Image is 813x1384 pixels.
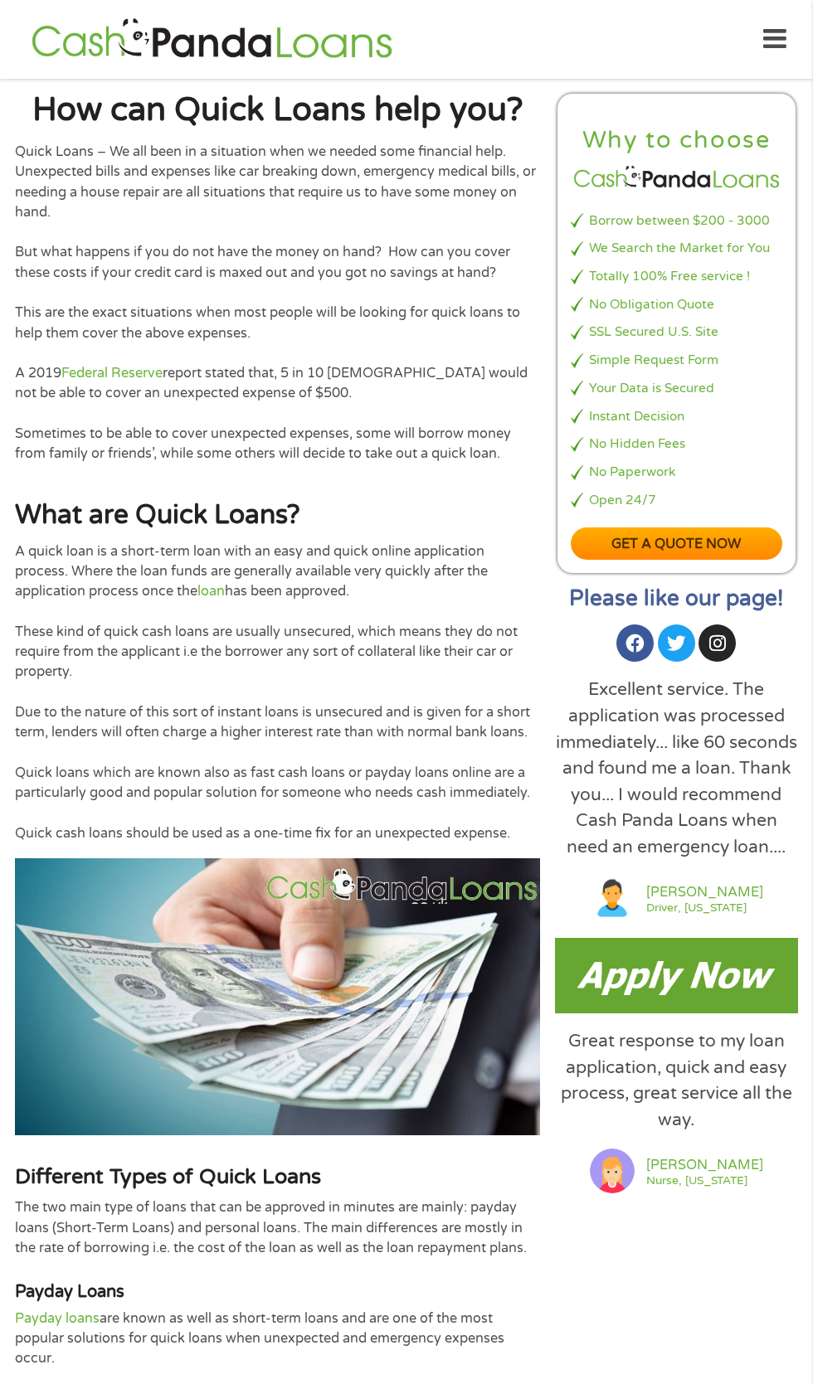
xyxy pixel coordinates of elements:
li: Totally 100% Free service ! [571,267,782,286]
li: We Search the Market for You [571,239,782,258]
li: No Hidden Fees [571,435,782,454]
h2: Please like our page!​ [555,588,798,609]
p: These kind of quick cash loans are usually unsecured, which means they do not require from the ap... [15,622,540,682]
p: This are the exact situations when most people will be looking for quick loans to help them cover... [15,303,540,343]
li: SSL Secured U.S. Site [571,323,782,342]
p: But what happens if you do not have the money on hand? How can you cover these costs if your cred... [15,242,540,283]
li: No Obligation Quote [571,295,782,314]
h2: Why to choose [571,125,782,156]
li: Simple Request Form [571,351,782,370]
a: Driver, [US_STATE] [646,902,763,914]
h4: Payday Loans [15,1281,540,1303]
li: No Paperwork [571,463,782,482]
a: Federal Reserve [61,365,163,381]
a: Get a quote now [571,527,782,560]
p: The two main type of loans that can be approved in minutes are mainly: payday loans (Short-Term L... [15,1197,540,1258]
img: GetLoanNow Logo [27,16,397,63]
a: [PERSON_NAME] [646,1155,763,1175]
p: Sometimes to be able to cover unexpected expenses, some will borrow money from family or friends’... [15,424,540,464]
p: A quick loan is a short-term loan with an easy and quick online application process. Where the lo... [15,541,540,602]
li: Borrow between $200 - 3000 [571,211,782,231]
img: Payday loans now [555,938,798,1013]
a: [PERSON_NAME] [646,882,763,902]
h2: What are Quick Loans? [15,498,540,532]
a: loan [197,583,225,600]
p: Quick cash loans should be used as a one-time fix for an unexpected expense. [15,823,540,843]
li: Your Data is Secured [571,379,782,398]
a: Nurse, [US_STATE] [646,1175,763,1187]
p: Quick loans which are known also as fast cash loans or payday loans online are a particularly goo... [15,763,540,804]
p: A 2019 report stated that, 5 in 10 [DEMOGRAPHIC_DATA] would not be able to cover an unexpected ex... [15,363,540,404]
h1: How can Quick Loans help you? [15,94,540,127]
div: Great response to my loan application, quick and easy process, great service all the way. [555,1028,798,1133]
a: Payday loans [15,1310,100,1327]
p: Quick Loans – We all been in a situation when we needed some financial help. Unexpected bills and... [15,142,540,222]
p: Due to the nature of this sort of instant loans is unsecured and is given for a short term, lende... [15,702,540,743]
li: Instant Decision [571,407,782,426]
li: Open 24/7 [571,491,782,510]
img: Quick Loan online to help with payday loans [15,858,540,1135]
h3: Different Types of Quick Loans [15,1163,540,1191]
p: are known as well as short-term loans and are one of the most popular solutions for quick loans w... [15,1309,540,1369]
div: Excellent service. The application was processed immediately... like 60 seconds and found me a lo... [555,677,798,860]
